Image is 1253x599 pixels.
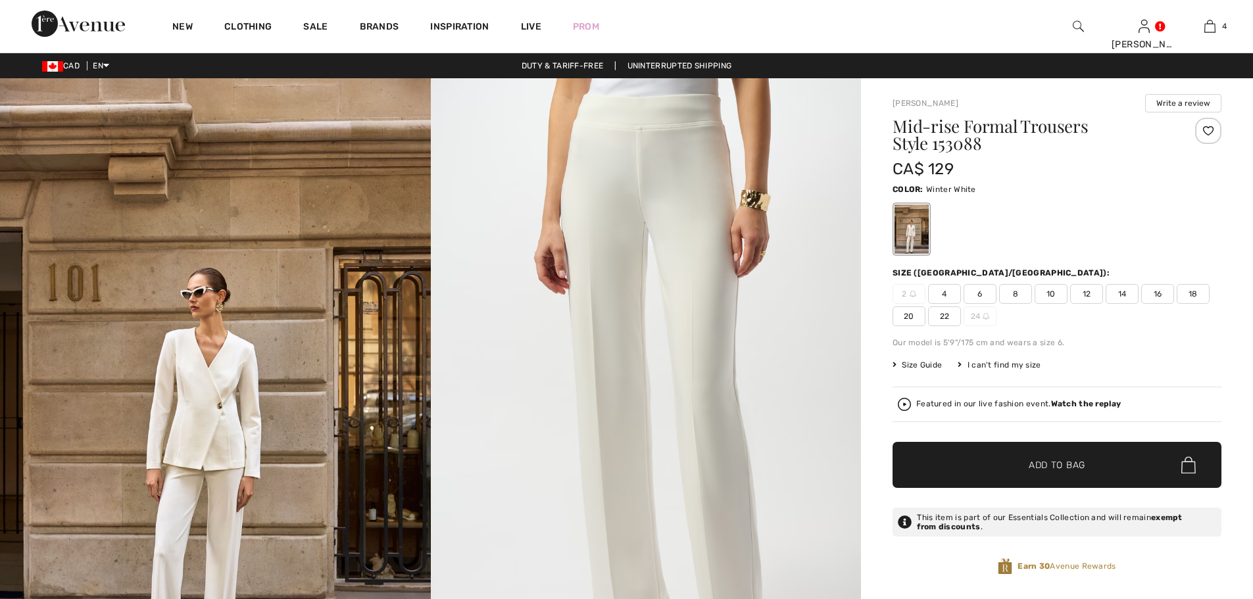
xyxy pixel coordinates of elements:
button: Add to Bag [893,442,1221,488]
span: Color: [893,185,923,194]
img: search the website [1073,18,1084,34]
img: My Info [1139,18,1150,34]
span: Size Guide [893,359,942,371]
span: EN [93,61,109,70]
a: 4 [1177,18,1242,34]
span: 20 [893,306,925,326]
div: This item is part of our Essentials Collection and will remain . [917,513,1216,531]
span: 10 [1035,284,1068,304]
span: Winter White [926,185,976,194]
span: 22 [928,306,961,326]
h1: Mid-rise Formal Trousers Style 153088 [893,118,1167,152]
span: Add to Bag [1029,458,1085,472]
a: Clothing [224,21,272,35]
span: 12 [1070,284,1103,304]
strong: Earn 30 [1018,562,1050,571]
img: ring-m.svg [983,313,989,320]
span: CAD [42,61,85,70]
span: 14 [1106,284,1139,304]
span: 24 [964,306,996,326]
a: Sign In [1139,20,1150,32]
a: New [172,21,193,35]
img: My Bag [1204,18,1216,34]
span: 4 [928,284,961,304]
img: Watch the replay [898,398,911,411]
div: Size ([GEOGRAPHIC_DATA]/[GEOGRAPHIC_DATA]): [893,267,1112,279]
img: ring-m.svg [910,291,916,297]
a: Prom [573,20,599,34]
span: 4 [1222,20,1227,32]
span: 18 [1177,284,1210,304]
span: 2 [893,284,925,304]
span: 6 [964,284,996,304]
a: Brands [360,21,399,35]
a: [PERSON_NAME] [893,99,958,108]
div: I can't find my size [958,359,1041,371]
img: 1ère Avenue [32,11,125,37]
img: Canadian Dollar [42,61,63,72]
div: Winter White [895,204,929,254]
a: Live [521,20,541,34]
a: Sale [303,21,328,35]
span: 16 [1141,284,1174,304]
strong: Watch the replay [1051,399,1121,408]
div: [PERSON_NAME] [1112,37,1176,51]
img: Bag.svg [1181,456,1196,473]
div: Our model is 5'9"/175 cm and wears a size 6. [893,337,1221,348]
div: Featured in our live fashion event. [916,400,1121,408]
span: CA$ 129 [893,160,954,178]
span: Inspiration [430,21,489,35]
span: 8 [999,284,1032,304]
img: Avenue Rewards [998,558,1012,575]
strong: exempt from discounts [917,513,1182,531]
button: Write a review [1145,94,1221,112]
span: Avenue Rewards [1018,560,1116,572]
